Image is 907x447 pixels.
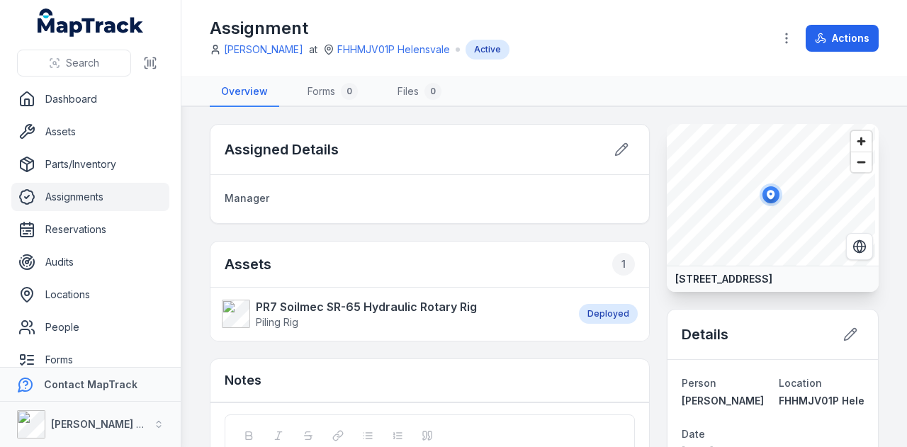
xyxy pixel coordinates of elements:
[779,394,864,408] a: FHHMJV01P Helensvale
[337,43,450,57] a: FHHMJV01P Helensvale
[225,370,261,390] h3: Notes
[296,77,369,107] a: Forms0
[309,43,317,57] span: at
[341,83,358,100] div: 0
[466,40,509,60] div: Active
[579,304,638,324] div: Deployed
[682,428,705,440] span: Date
[682,377,716,389] span: Person
[224,43,303,57] a: [PERSON_NAME]
[11,215,169,244] a: Reservations
[846,233,873,260] button: Switch to Satellite View
[210,17,509,40] h1: Assignment
[225,192,269,204] span: Manager
[225,253,635,276] h2: Assets
[44,378,137,390] strong: Contact MapTrack
[256,298,477,315] strong: PR7 Soilmec SR-65 Hydraulic Rotary Rig
[225,140,339,159] h2: Assigned Details
[851,131,872,152] button: Zoom in
[38,9,144,37] a: MapTrack
[667,124,875,266] canvas: Map
[210,77,279,107] a: Overview
[222,298,565,329] a: PR7 Soilmec SR-65 Hydraulic Rotary RigPiling Rig
[779,377,822,389] span: Location
[806,25,879,52] button: Actions
[11,248,169,276] a: Audits
[17,50,131,77] button: Search
[11,85,169,113] a: Dashboard
[11,281,169,309] a: Locations
[11,346,169,374] a: Forms
[675,272,772,286] strong: [STREET_ADDRESS]
[11,183,169,211] a: Assignments
[386,77,453,107] a: Files0
[51,418,167,430] strong: [PERSON_NAME] Group
[11,150,169,179] a: Parts/Inventory
[779,395,898,407] span: FHHMJV01P Helensvale
[682,324,728,344] h2: Details
[851,152,872,172] button: Zoom out
[66,56,99,70] span: Search
[682,394,767,408] a: [PERSON_NAME]
[11,118,169,146] a: Assets
[256,316,298,328] span: Piling Rig
[424,83,441,100] div: 0
[11,313,169,341] a: People
[612,253,635,276] div: 1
